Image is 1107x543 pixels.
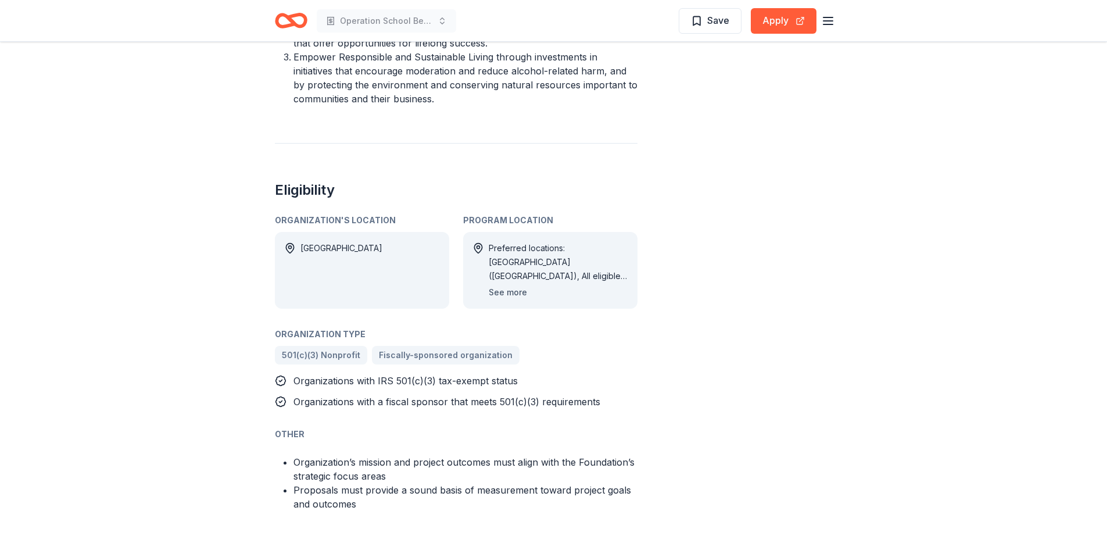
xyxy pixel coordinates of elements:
span: Save [707,13,729,28]
div: Program Location [463,213,637,227]
a: 501(c)(3) Nonprofit [275,346,367,365]
span: Organizations with a fiscal sponsor that meets 501(c)(3) requirements [293,396,600,408]
li: Proposals must provide a sound basis of measurement toward project goals and outcomes [293,483,637,511]
div: Organization's Location [275,213,449,227]
li: Organization’s mission and project outcomes must align with the Foundation’s strategic focus areas [293,455,637,483]
h2: Eligibility [275,181,637,199]
div: Preferred locations: [GEOGRAPHIC_DATA] ([GEOGRAPHIC_DATA]), All eligible locations: [GEOGRAPHIC_D... [489,241,628,283]
li: Empower Responsible and Sustainable Living through investments in initiatives that encourage mode... [293,50,637,106]
span: 501(c)(3) Nonprofit [282,348,360,362]
a: Home [275,7,307,34]
div: [GEOGRAPHIC_DATA] [300,241,382,299]
button: Operation School Bell (OSB) & Serving Those Who Serve [317,9,456,33]
div: Organization Type [275,327,637,341]
span: Operation School Bell (OSB) & Serving Those Who Serve [340,14,433,28]
span: Fiscally-sponsored organization [379,348,513,362]
span: Organizations with IRS 501(c)(3) tax-exempt status [293,375,518,387]
button: See more [489,285,527,299]
button: Save [679,8,741,34]
a: Fiscally-sponsored organization [372,346,520,365]
div: Other [275,427,637,441]
button: Apply [751,8,816,34]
